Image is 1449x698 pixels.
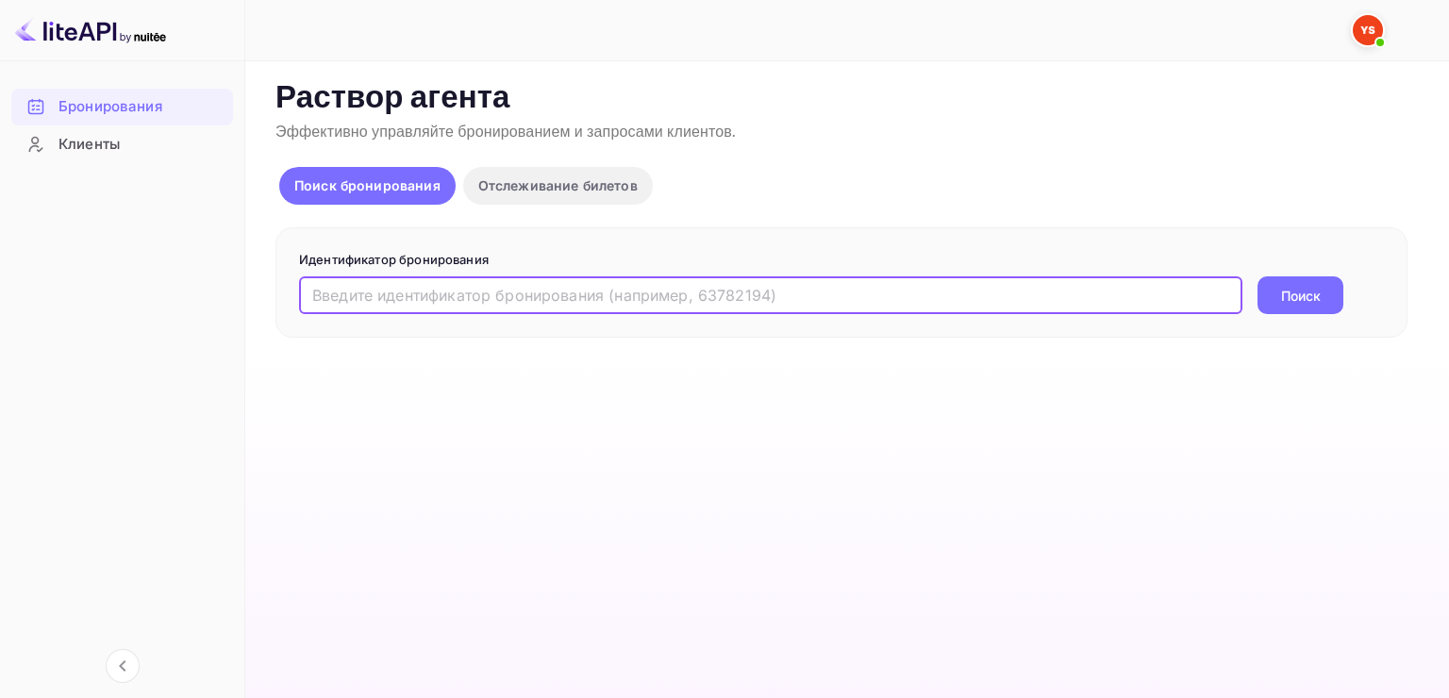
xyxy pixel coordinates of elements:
ya-tr-span: Идентификатор бронирования [299,252,489,267]
ya-tr-span: Клиенты [58,134,120,156]
div: Бронирования [11,89,233,125]
a: Бронирования [11,89,233,124]
input: Введите идентификатор бронирования (например, 63782194) [299,276,1242,314]
button: Свернуть навигацию [106,649,140,683]
a: Клиенты [11,126,233,161]
div: Клиенты [11,126,233,163]
button: Поиск [1257,276,1343,314]
ya-tr-span: Поиск [1281,286,1321,306]
ya-tr-span: Бронирования [58,96,162,118]
ya-tr-span: Эффективно управляйте бронированием и запросами клиентов. [275,123,736,142]
ya-tr-span: Раствор агента [275,78,510,119]
ya-tr-span: Отслеживание билетов [478,177,638,193]
img: Логотип LiteAPI [15,15,166,45]
ya-tr-span: Поиск бронирования [294,177,441,193]
img: Служба Поддержки Яндекса [1353,15,1383,45]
